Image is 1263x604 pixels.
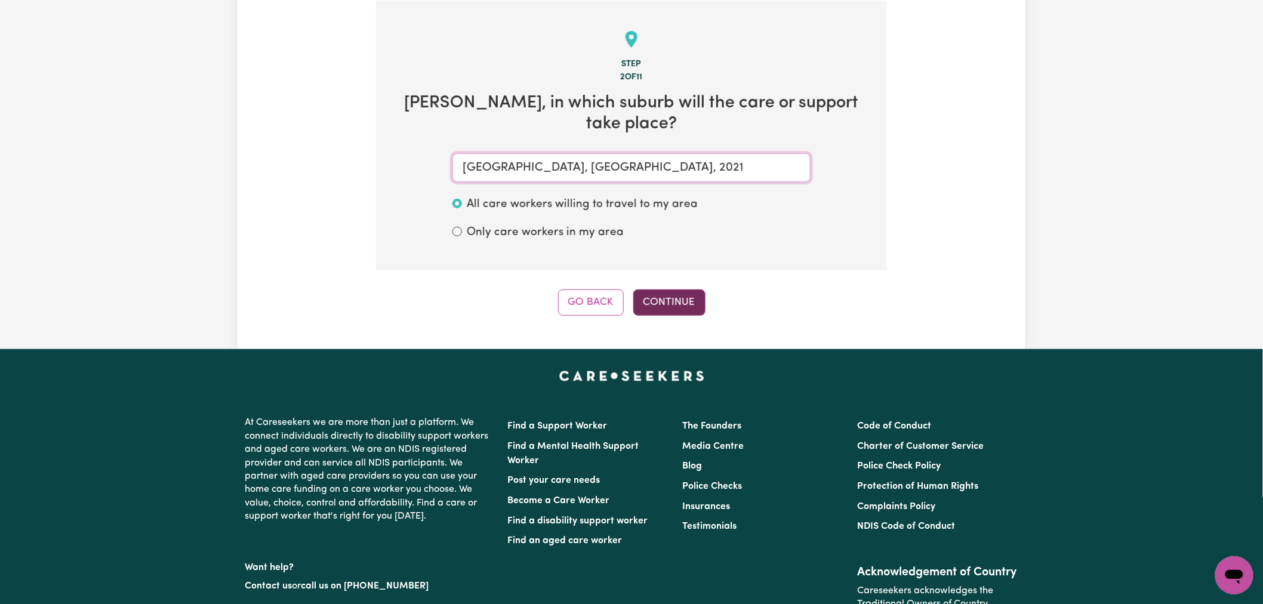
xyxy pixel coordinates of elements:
div: Step [395,58,868,71]
p: At Careseekers we are more than just a platform. We connect individuals directly to disability su... [245,411,493,528]
a: Blog [682,461,702,471]
a: Find a Support Worker [507,421,607,431]
input: Enter a suburb or postcode [452,153,811,182]
a: Police Check Policy [858,461,941,471]
h2: [PERSON_NAME] , in which suburb will the care or support take place? [395,93,868,134]
label: Only care workers in my area [467,224,624,242]
a: Find a disability support worker [507,516,648,526]
p: or [245,575,493,597]
a: Complaints Policy [858,502,936,511]
a: Post your care needs [507,476,600,485]
a: Insurances [682,502,730,511]
a: call us on [PHONE_NUMBER] [301,581,429,591]
button: Continue [633,289,706,316]
div: 2 of 11 [395,71,868,84]
h2: Acknowledgement of Country [858,565,1018,580]
a: Media Centre [682,442,744,451]
a: NDIS Code of Conduct [858,522,956,531]
a: Find an aged care worker [507,536,622,546]
a: Charter of Customer Service [858,442,984,451]
a: Contact us [245,581,292,591]
a: Police Checks [682,482,742,491]
a: Protection of Human Rights [858,482,979,491]
a: Testimonials [682,522,737,531]
a: The Founders [682,421,741,431]
a: Code of Conduct [858,421,932,431]
label: All care workers willing to travel to my area [467,196,698,214]
p: Want help? [245,556,493,574]
a: Find a Mental Health Support Worker [507,442,639,466]
a: Become a Care Worker [507,496,609,506]
a: Careseekers home page [559,371,704,380]
iframe: Button to launch messaging window [1215,556,1253,594]
button: Go Back [558,289,624,316]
